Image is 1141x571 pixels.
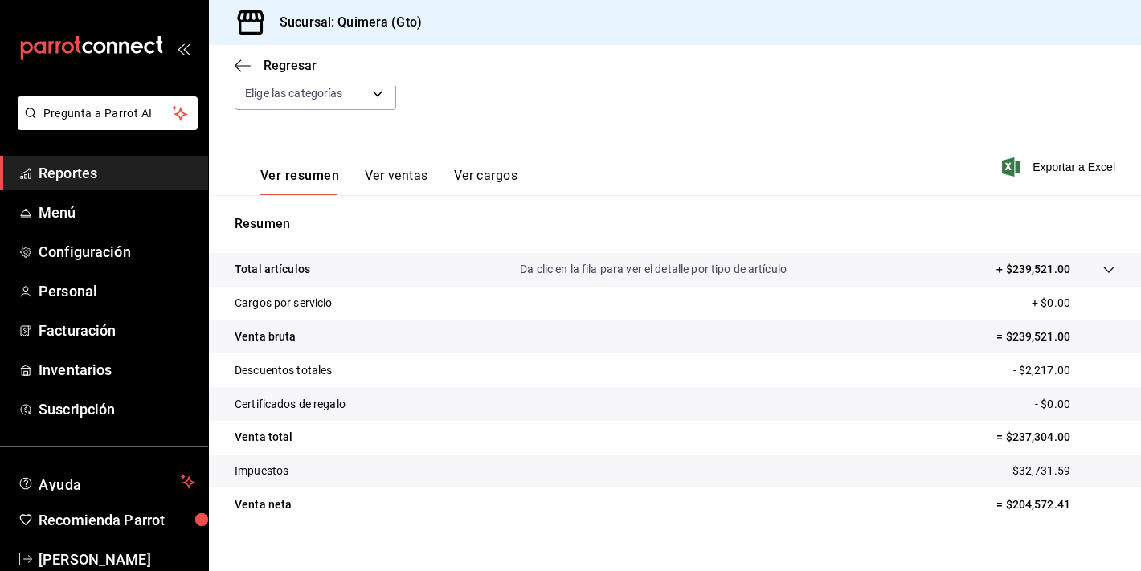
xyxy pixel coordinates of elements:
p: Venta total [235,429,292,446]
p: Certificados de regalo [235,396,346,413]
span: Suscripción [39,398,195,420]
button: Ver cargos [454,168,518,195]
span: Regresar [264,58,317,73]
h3: Sucursal: Quimera (Gto) [267,13,422,32]
span: Reportes [39,162,195,184]
button: Regresar [235,58,317,73]
span: Elige las categorías [245,85,343,101]
p: = $237,304.00 [996,429,1115,446]
span: Recomienda Parrot [39,509,195,531]
span: Facturación [39,320,195,341]
a: Pregunta a Parrot AI [11,116,198,133]
p: + $239,521.00 [996,261,1070,278]
div: navigation tabs [260,168,517,195]
p: Resumen [235,214,1115,234]
p: + $0.00 [1032,295,1115,312]
p: - $0.00 [1035,396,1115,413]
p: Da clic en la fila para ver el detalle por tipo de artículo [520,261,787,278]
p: Descuentos totales [235,362,332,379]
span: Personal [39,280,195,302]
span: Configuración [39,241,195,263]
button: Pregunta a Parrot AI [18,96,198,130]
p: - $32,731.59 [1006,463,1115,479]
p: Total artículos [235,261,310,278]
button: Ver ventas [365,168,428,195]
p: Impuestos [235,463,288,479]
p: = $239,521.00 [996,328,1115,345]
p: Cargos por servicio [235,295,333,312]
p: - $2,217.00 [1013,362,1115,379]
button: Exportar a Excel [1005,157,1115,177]
span: Inventarios [39,359,195,381]
p: Venta bruta [235,328,296,345]
span: Menú [39,202,195,223]
button: open_drawer_menu [177,42,190,55]
span: Ayuda [39,472,174,491]
p: Venta neta [235,496,292,513]
p: = $204,572.41 [996,496,1115,513]
span: Pregunta a Parrot AI [43,105,173,122]
span: [PERSON_NAME] [39,549,195,570]
button: Ver resumen [260,168,339,195]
